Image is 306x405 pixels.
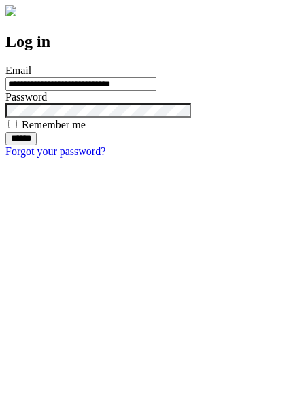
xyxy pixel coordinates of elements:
a: Forgot your password? [5,145,105,157]
label: Email [5,65,31,76]
h2: Log in [5,33,301,51]
label: Password [5,91,47,103]
img: logo-4e3dc11c47720685a147b03b5a06dd966a58ff35d612b21f08c02c0306f2b779.png [5,5,16,16]
label: Remember me [22,119,86,130]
